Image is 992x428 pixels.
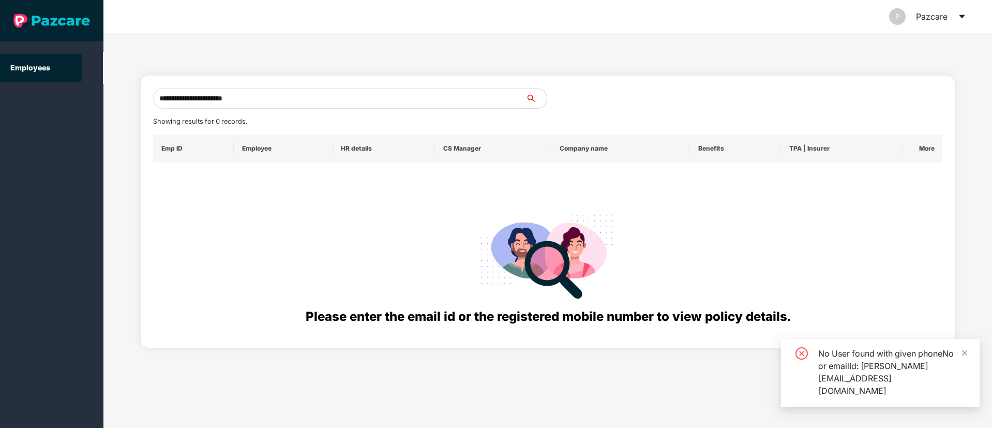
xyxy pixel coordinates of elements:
button: search [525,88,547,109]
th: Benefits [690,135,781,163]
span: Showing results for 0 records. [153,117,247,125]
span: close [961,349,968,357]
th: CS Manager [435,135,551,163]
span: Please enter the email id or the registered mobile number to view policy details. [306,309,790,324]
span: search [525,94,547,102]
th: HR details [333,135,434,163]
th: Company name [551,135,690,163]
div: No User found with given phoneNo or emailId: [PERSON_NAME][EMAIL_ADDRESS][DOMAIN_NAME] [818,347,967,397]
span: close-circle [795,347,808,360]
th: Emp ID [153,135,234,163]
th: More [903,135,942,163]
a: Employees [10,63,50,72]
span: caret-down [958,12,966,21]
span: P [895,8,900,25]
th: Employee [234,135,333,163]
img: svg+xml;base64,PHN2ZyB4bWxucz0iaHR0cDovL3d3dy53My5vcmcvMjAwMC9zdmciIHdpZHRoPSIyODgiIGhlaWdodD0iMj... [473,202,622,307]
th: TPA | Insurer [781,135,903,163]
